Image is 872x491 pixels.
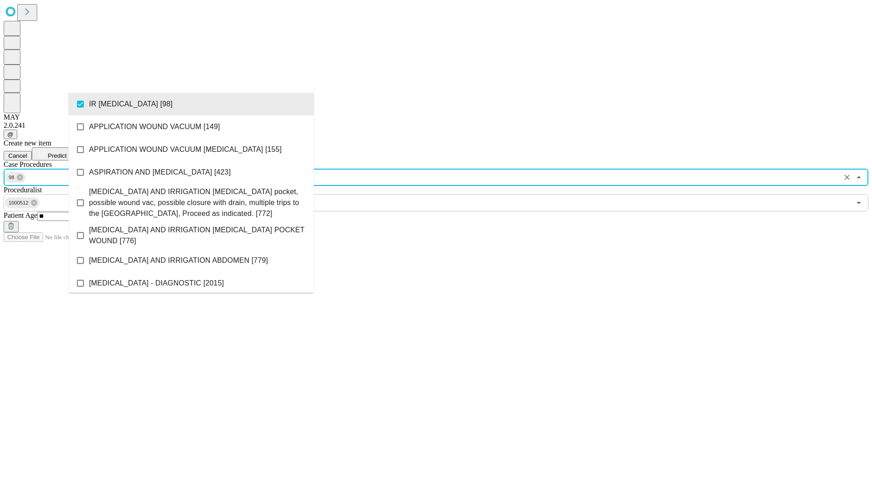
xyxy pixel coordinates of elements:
[4,121,868,130] div: 2.0.241
[4,151,32,160] button: Cancel
[4,186,42,194] span: Proceduralist
[7,131,14,138] span: @
[89,255,268,266] span: [MEDICAL_DATA] AND IRRIGATION ABDOMEN [779]
[89,278,224,289] span: [MEDICAL_DATA] - DIAGNOSTIC [2015]
[89,99,173,110] span: IR [MEDICAL_DATA] [98]
[89,167,231,178] span: ASPIRATION AND [MEDICAL_DATA] [423]
[89,225,307,246] span: [MEDICAL_DATA] AND IRRIGATION [MEDICAL_DATA] POCKET WOUND [776]
[5,197,40,208] div: 1000512
[5,172,25,183] div: 98
[5,172,18,183] span: 98
[841,171,853,184] button: Clear
[48,152,66,159] span: Predict
[89,121,220,132] span: APPLICATION WOUND VACUUM [149]
[4,160,52,168] span: Scheduled Procedure
[852,171,865,184] button: Close
[5,198,32,208] span: 1000512
[4,211,37,219] span: Patient Age
[4,139,51,147] span: Create new item
[8,152,27,159] span: Cancel
[89,144,282,155] span: APPLICATION WOUND VACUUM [MEDICAL_DATA] [155]
[4,130,17,139] button: @
[32,147,74,160] button: Predict
[4,113,868,121] div: MAY
[89,186,307,219] span: [MEDICAL_DATA] AND IRRIGATION [MEDICAL_DATA] pocket, possible wound vac, possible closure with dr...
[852,196,865,209] button: Open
